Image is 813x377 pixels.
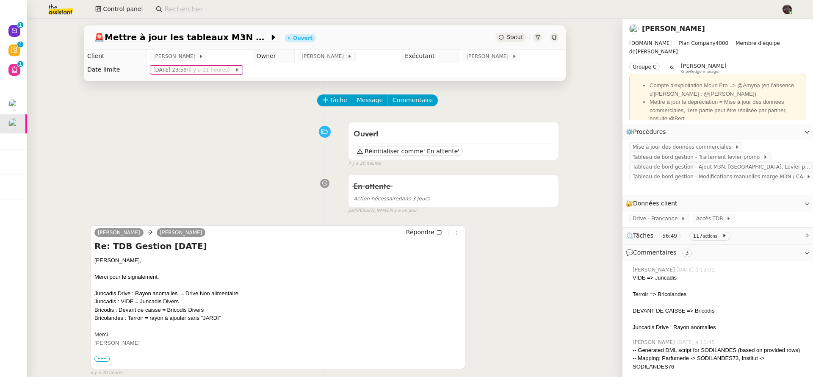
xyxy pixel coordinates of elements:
span: Action nécessaire [354,196,398,202]
span: 4000 [716,40,729,46]
span: [PERSON_NAME] [680,63,726,69]
div: DEVANT DE CAISSE => Bricodis [633,307,806,315]
span: [DOMAIN_NAME] [629,40,672,46]
span: Tableau de bord gestion - Ajout M3N, [GEOGRAPHIC_DATA], Levier promo Francanne [633,163,811,171]
span: Ouvert [354,130,379,138]
div: Ouvert [293,36,312,41]
span: Statut [507,34,523,40]
nz-badge-sup: 1 [17,22,23,28]
div: 💬Commentaires 3 [622,244,813,261]
div: [PERSON_NAME] [94,339,462,347]
span: [PERSON_NAME] [633,266,677,274]
span: Tâches [633,232,653,239]
button: Répondre [403,227,445,237]
span: il y a 20 heures [348,160,381,167]
p: 1 [19,61,22,69]
span: ' En attente' [423,147,459,155]
span: Mise à jour des données commerciales [633,143,735,151]
span: Commentaires [633,249,676,256]
span: Drive - Francanne [633,214,681,223]
span: dans 3 jours [354,196,429,202]
div: Bricodis : Devant de caisse = Bricodis Divers [94,306,462,314]
img: 2af2e8ed-4e7a-4339-b054-92d163d57814 [783,5,792,14]
button: Message [352,94,388,106]
span: Commentaire [393,95,433,105]
span: & [670,63,674,74]
nz-tag: Groupe C [629,63,660,71]
td: Date limite [84,63,146,77]
span: ••• [94,356,110,362]
td: Exécutant [401,50,459,63]
span: 🚨 [94,32,105,42]
div: Bricolandes : Terroir = rayon à ajouter sans "JARDI" [94,314,462,322]
span: ⚙️ [626,127,670,137]
h4: Re: TDB Gestion [DATE] [94,240,462,252]
span: [DATE] à 11:45 [677,338,716,346]
span: [PERSON_NAME] [629,39,806,56]
span: Knowledge manager [680,69,720,74]
li: Mettre à jour la dépréciation = Mise à jour des données commerciales, 1ere partie peut être réali... [650,98,803,123]
span: 💬 [626,249,695,256]
img: users%2FAXgjBsdPtrYuxuZvIJjRexEdqnq2%2Favatar%2F1599931753966.jpeg [629,24,639,33]
span: [DATE] à 12:01 [677,266,716,274]
a: [PERSON_NAME] [157,229,206,236]
span: Plan Company [679,40,715,46]
span: Mettre à jour les tableaux M3N et MPAf [94,33,269,42]
span: Tableau de bord gestion - Traitement levier promo [633,153,763,161]
span: par [348,207,355,214]
p: 1 [19,22,22,30]
span: ⏲️ [626,232,734,239]
div: VIDE => Juncadis [633,274,806,282]
div: Juncadis Drive : Rayon anomalies [633,323,806,332]
button: Réinitialiser comme' En attente' [354,147,463,156]
p: 4 [19,42,22,49]
span: Message [357,95,383,105]
span: [PERSON_NAME] [633,338,677,346]
div: 🔐Données client [622,195,813,212]
div: Juncadis : VIDE = Juncadis Divers [94,297,462,306]
div: ⏲️Tâches 56:49 117actions [622,227,813,244]
button: Tâche [317,94,352,106]
td: Owner [253,50,295,63]
span: -- Generated DML script for SODILANDES (based on provided rows) [633,347,800,353]
span: Accès TDB [696,214,726,223]
td: Client [84,50,146,63]
div: Terroir => Bricolandes [633,290,806,299]
span: Procédures [633,128,666,135]
span: 🔐 [626,199,681,208]
button: Commentaire [387,94,438,106]
div: [PERSON_NAME], [94,256,462,347]
input: Rechercher [164,4,773,15]
nz-tag: 56:49 [659,232,680,240]
div: Merci pour le signalement, [94,273,462,281]
span: En attente [354,183,390,191]
div: Merci [94,330,462,339]
span: Tableau de bord gestion - Modifications manuelles marge M3N / CA [633,172,806,181]
img: users%2FvmnJXRNjGXZGy0gQLmH5CrabyCb2%2Favatar%2F07c9d9ad-5b06-45ca-8944-a3daedea5428 [8,99,20,111]
span: [DATE] 23:59 [153,66,235,74]
app-user-label: Knowledge manager [680,63,726,74]
label: ••• [94,365,110,371]
span: Tâche [330,95,347,105]
img: users%2FAXgjBsdPtrYuxuZvIJjRexEdqnq2%2Favatar%2F1599931753966.jpeg [8,118,20,130]
a: [PERSON_NAME] [642,25,705,33]
nz-badge-sup: 4 [17,42,23,47]
small: actions [702,234,717,238]
nz-badge-sup: 1 [17,61,23,67]
a: [PERSON_NAME] [94,229,144,236]
span: Données client [633,200,677,207]
small: [PERSON_NAME] [348,207,417,214]
span: -- Mapping: Parfumerie -> SODILANDES73, Institut -> SODILANDES76 [633,355,764,370]
span: [PERSON_NAME] [301,52,347,61]
span: (il y a 11 heures) [187,67,232,73]
div: ⚙️Procédures [622,124,813,140]
span: Réinitialiser comme [365,147,423,155]
nz-tag: 3 [682,249,692,257]
span: [PERSON_NAME] [153,52,199,61]
span: Répondre [406,228,434,236]
li: Compte d'exploitation Moun Pro => @Amyna (en l'absence d'[PERSON_NAME] : @[PERSON_NAME]) [650,81,803,98]
div: Juncadis Drive : Rayon anomalies = Drive Non alimentaire [94,289,462,298]
span: il y a un jour [390,207,417,214]
span: il y a 20 heures [91,369,123,377]
span: Control panel [103,4,143,14]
